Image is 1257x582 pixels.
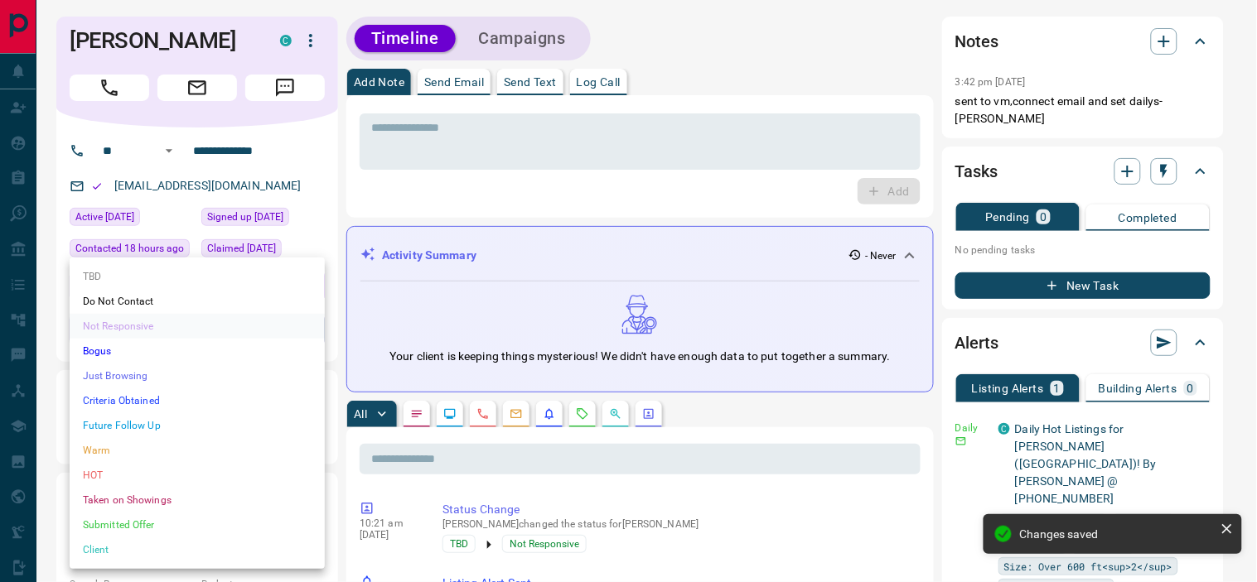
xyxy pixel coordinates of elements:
li: Future Follow Up [70,413,325,438]
li: TBD [70,264,325,289]
li: Just Browsing [70,363,325,388]
li: Bogus [70,339,325,363]
li: Taken on Showings [70,488,325,512]
li: Criteria Obtained [70,388,325,413]
li: Client [70,537,325,562]
li: HOT [70,463,325,488]
li: Do Not Contact [70,289,325,314]
div: Changes saved [1020,527,1214,541]
li: Submitted Offer [70,512,325,537]
li: Warm [70,438,325,463]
